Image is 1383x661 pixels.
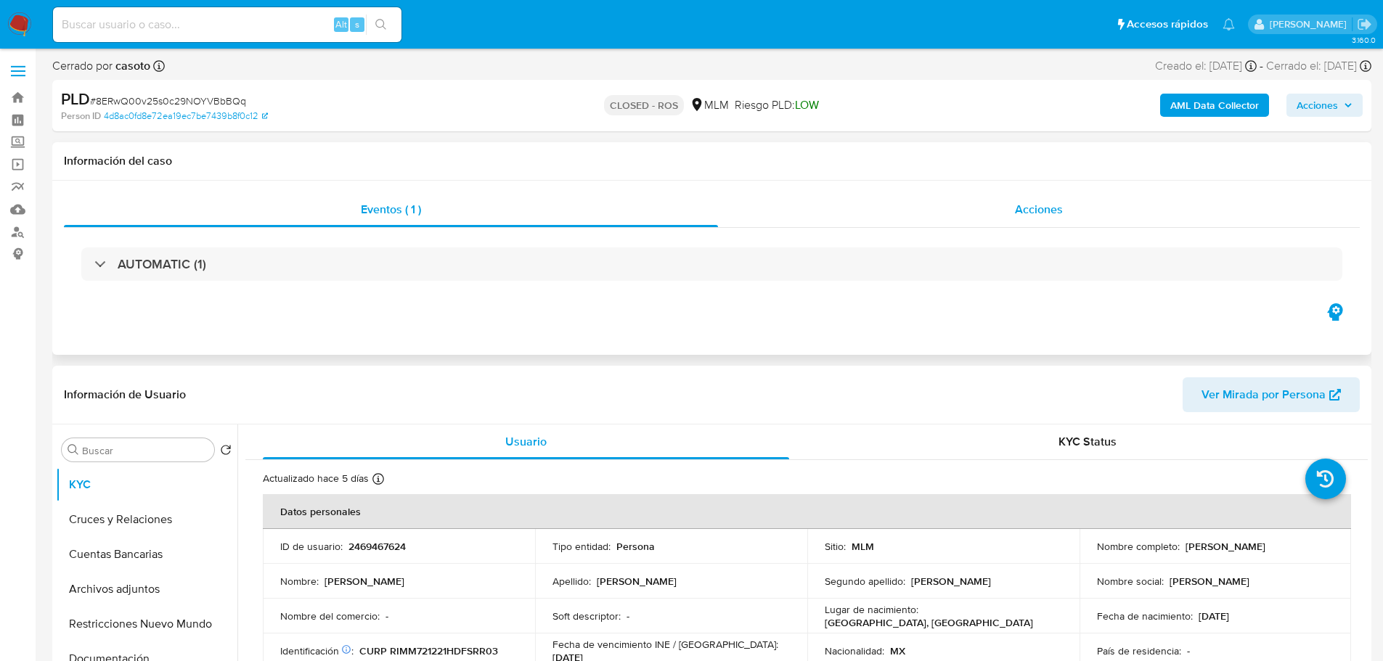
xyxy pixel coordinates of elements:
[690,97,729,113] div: MLM
[552,638,778,651] p: Fecha de vencimiento INE / [GEOGRAPHIC_DATA] :
[263,472,369,485] p: Actualizado hace 5 días
[1223,18,1235,30] a: Notificaciones
[911,575,991,588] p: [PERSON_NAME]
[53,15,401,34] input: Buscar usuario o caso...
[385,609,388,623] p: -
[852,540,874,553] p: MLM
[64,154,1360,168] h1: Información del caso
[61,110,101,123] b: Person ID
[825,575,905,588] p: Segundo apellido :
[1202,377,1326,412] span: Ver Mirada por Persona
[735,97,819,113] span: Riesgo PLD:
[1357,17,1372,32] a: Salir
[361,201,421,218] span: Eventos ( 1 )
[366,15,396,35] button: search-icon
[1186,540,1265,553] p: [PERSON_NAME]
[280,644,354,657] p: Identificación :
[325,575,404,588] p: [PERSON_NAME]
[104,110,268,123] a: 4d8ac0fd8e72ea19ec7be7439b8f0c12
[825,603,918,616] p: Lugar de nacimiento :
[627,609,629,623] p: -
[795,97,819,113] span: LOW
[604,95,684,115] p: CLOSED - ROS
[1183,377,1360,412] button: Ver Mirada por Persona
[616,540,655,553] p: Persona
[64,387,186,402] h1: Información de Usuario
[1187,644,1190,657] p: -
[552,575,591,588] p: Apellido :
[1270,17,1352,31] p: fernando.ftapiamartinez@mercadolibre.com.mx
[280,609,380,623] p: Nombre del comercio :
[1199,609,1229,623] p: [DATE]
[56,467,237,502] button: KYC
[348,540,406,553] p: 2469467624
[1127,17,1208,32] span: Accesos rápidos
[263,494,1351,529] th: Datos personales
[1297,94,1338,117] span: Acciones
[220,444,232,460] button: Volver al orden por defecto
[1058,433,1117,450] span: KYC Status
[280,575,319,588] p: Nombre :
[81,247,1342,281] div: AUTOMATIC (1)
[1155,58,1257,74] div: Creado el: [DATE]
[1260,58,1263,74] span: -
[1170,94,1259,117] b: AML Data Collector
[1266,58,1371,74] div: Cerrado el: [DATE]
[1170,575,1249,588] p: [PERSON_NAME]
[505,433,547,450] span: Usuario
[52,58,150,74] span: Cerrado por
[61,87,90,110] b: PLD
[56,502,237,537] button: Cruces y Relaciones
[597,575,677,588] p: [PERSON_NAME]
[1097,609,1193,623] p: Fecha de nacimiento :
[1097,540,1180,553] p: Nombre completo :
[1160,94,1269,117] button: AML Data Collector
[1286,94,1363,117] button: Acciones
[56,537,237,572] button: Cuentas Bancarias
[552,540,611,553] p: Tipo entidad :
[113,57,150,74] b: casoto
[825,540,846,553] p: Sitio :
[56,607,237,641] button: Restricciones Nuevo Mundo
[90,94,246,108] span: # 8ERwQ00v25s0c29NOYVBbBQq
[1097,644,1181,657] p: País de residencia :
[552,609,621,623] p: Soft descriptor :
[56,572,237,607] button: Archivos adjuntos
[82,444,208,457] input: Buscar
[335,17,347,31] span: Alt
[359,644,498,657] p: CURP RIMM721221HDFSRR03
[890,644,905,657] p: MX
[1015,201,1063,218] span: Acciones
[68,444,79,456] button: Buscar
[825,616,1033,629] p: [GEOGRAPHIC_DATA], [GEOGRAPHIC_DATA]
[355,17,359,31] span: s
[118,256,206,272] h3: AUTOMATIC (1)
[825,644,884,657] p: Nacionalidad :
[1097,575,1164,588] p: Nombre social :
[280,540,343,553] p: ID de usuario :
